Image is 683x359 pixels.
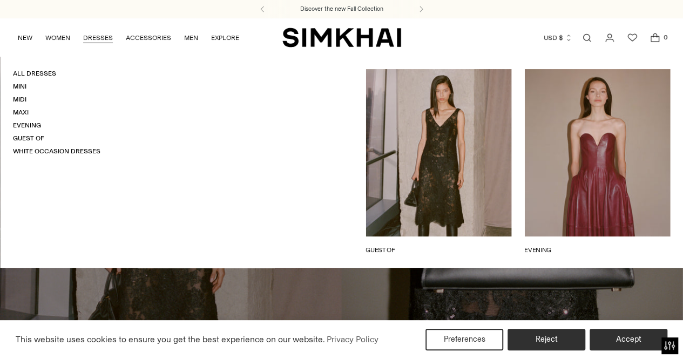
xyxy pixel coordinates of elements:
[576,27,598,49] a: Open search modal
[16,334,325,344] span: This website uses cookies to ensure you get the best experience on our website.
[184,26,198,50] a: MEN
[83,26,113,50] a: DRESSES
[508,329,585,350] button: Reject
[590,329,667,350] button: Accept
[211,26,239,50] a: EXPLORE
[621,27,643,49] a: Wishlist
[126,26,171,50] a: ACCESSORIES
[544,26,572,50] button: USD $
[660,32,670,42] span: 0
[300,5,383,13] a: Discover the new Fall Collection
[282,27,401,48] a: SIMKHAI
[425,329,503,350] button: Preferences
[18,26,32,50] a: NEW
[325,331,380,348] a: Privacy Policy (opens in a new tab)
[644,27,666,49] a: Open cart modal
[45,26,70,50] a: WOMEN
[599,27,620,49] a: Go to the account page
